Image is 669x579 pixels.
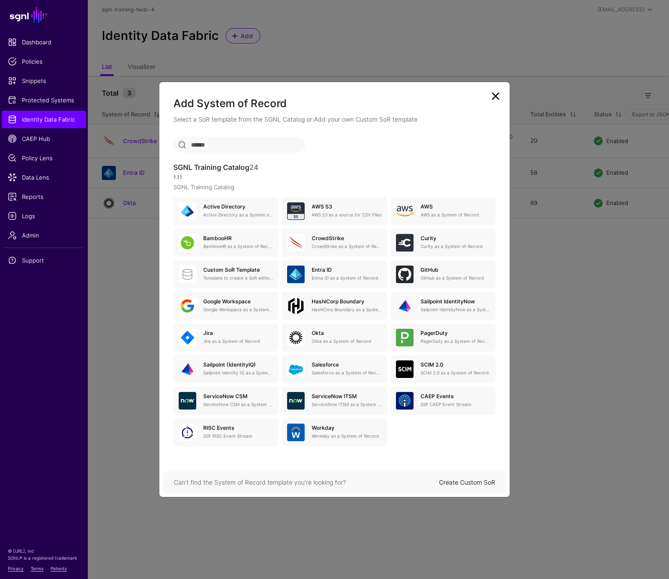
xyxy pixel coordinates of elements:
[173,174,182,180] strong: 1.11
[173,387,278,415] a: ServiceNow CSMServiceNow CSM as a System of Record
[287,392,305,410] img: svg+xml;base64,PHN2ZyB3aWR0aD0iNjQiIGhlaWdodD0iNjQiIHZpZXdCb3g9IjAgMCA2NCA2NCIgZmlsbD0ibm9uZSIgeG...
[282,387,387,415] a: ServiceNow ITSMServiceNow ITSM as a System of Record
[312,275,381,281] p: Entra ID as a System of Record
[421,204,490,210] h5: AWS
[421,275,490,281] p: GitHub as a System of Record
[421,298,490,305] h5: Sailpoint IdentityNow
[173,260,278,288] a: Custom SoR TemplateTemplate to create a SoR without any entities, attributes or relationships. On...
[396,234,414,252] img: svg+xml;base64,PHN2ZyB3aWR0aD0iNjQiIGhlaWdodD0iNjQiIHZpZXdCb3g9IjAgMCA2NCA2NCIgZmlsbD0ibm9uZSIgeG...
[421,306,490,313] p: Sailpoint IdentityNow as a System of Record
[396,360,414,378] img: svg+xml;base64,PHN2ZyB3aWR0aD0iNjQiIGhlaWdodD0iNjQiIHZpZXdCb3g9IjAgMCA2NCA2NCIgZmlsbD0ibm9uZSIgeG...
[282,355,387,383] a: SalesforceSalesforce as a System of Record
[312,362,381,368] h5: Salesforce
[203,243,273,250] p: BambooHR as a System of Record
[312,306,381,313] p: HashiCorp Boundary as a System of Record
[173,355,278,383] a: Sailpoint (IdentityIQ)Sailpoint Identity IQ as a System of Record
[421,212,490,218] p: AWS as a System of Record
[421,267,490,273] h5: GitHub
[287,329,305,346] img: svg+xml;base64,PHN2ZyB3aWR0aD0iNjQiIGhlaWdodD0iNjQiIHZpZXdCb3g9IjAgMCA2NCA2NCIgZmlsbD0ibm9uZSIgeG...
[421,330,490,336] h5: PagerDuty
[396,392,414,410] img: svg+xml;base64,PHN2ZyB3aWR0aD0iNjQiIGhlaWdodD0iNjQiIHZpZXdCb3g9IjAgMCA2NCA2NCIgZmlsbD0ibm9uZSIgeG...
[203,212,273,218] p: Active Directory as a System of Record
[391,387,496,415] a: CAEP EventsSSF CAEP Event Stream
[203,393,273,399] h5: ServiceNow CSM
[391,324,496,352] a: PagerDutyPagerDuty as a System of Record
[179,297,196,315] img: svg+xml;base64,PHN2ZyB3aWR0aD0iNjQiIGhlaWdodD0iNjQiIHZpZXdCb3g9IjAgMCA2NCA2NCIgZmlsbD0ibm9uZSIgeG...
[282,292,387,320] a: HashiCorp BoundaryHashiCorp Boundary as a System of Record
[179,329,196,346] img: svg+xml;base64,PHN2ZyB3aWR0aD0iNjQiIGhlaWdodD0iNjQiIHZpZXdCb3g9IjAgMCA2NCA2NCIgZmlsbD0ibm9uZSIgeG...
[203,306,273,313] p: Google Workspace as a System of Record
[173,229,278,257] a: BambooHRBambooHR as a System of Record
[179,234,196,252] img: svg+xml;base64,PHN2ZyB3aWR0aD0iNjQiIGhlaWdodD0iNjQiIHZpZXdCb3g9IjAgMCA2NCA2NCIgZmlsbD0ibm9uZSIgeG...
[179,202,196,220] img: svg+xml;base64,PHN2ZyB3aWR0aD0iNjQiIGhlaWdodD0iNjQiIHZpZXdCb3g9IjAgMCA2NCA2NCIgZmlsbD0ibm9uZSIgeG...
[203,298,273,305] h5: Google Workspace
[391,197,496,225] a: AWSAWS as a System of Record
[312,204,381,210] h5: AWS S3
[173,197,278,225] a: Active DirectoryActive Directory as a System of Record
[203,204,273,210] h5: Active Directory
[312,401,381,408] p: ServiceNow ITSM as a System of Record
[312,267,381,273] h5: Entra ID
[282,197,387,225] a: AWS S3AWS S3 as a source for CSV Files
[179,424,196,441] img: svg+xml;base64,PHN2ZyB3aWR0aD0iNjQiIGhlaWdodD0iNjQiIHZpZXdCb3g9IjAgMCA2NCA2NCIgZmlsbD0ibm9uZSIgeG...
[312,330,381,336] h5: Okta
[287,234,305,252] img: svg+xml;base64,PHN2ZyB3aWR0aD0iNjQiIGhlaWdodD0iNjQiIHZpZXdCb3g9IjAgMCA2NCA2NCIgZmlsbD0ibm9uZSIgeG...
[173,115,496,124] p: Select a SoR template from the SGNL Catalog or Add your own Custom SoR template
[203,275,273,281] p: Template to create a SoR without any entities, attributes or relationships. Once created, you can...
[173,96,496,111] h2: Add System of Record
[203,330,273,336] h5: Jira
[439,478,495,486] a: Create Custom SoR
[312,212,381,218] p: AWS S3 as a source for CSV Files
[203,235,273,241] h5: BambooHR
[312,370,381,376] p: Salesforce as a System of Record
[391,292,496,320] a: Sailpoint IdentityNowSailpoint IdentityNow as a System of Record
[203,401,273,408] p: ServiceNow CSM as a System of Record
[312,298,381,305] h5: HashiCorp Boundary
[312,393,381,399] h5: ServiceNow ITSM
[203,370,273,376] p: Sailpoint Identity IQ as a System of Record
[173,163,496,172] h3: SGNL Training Catalog
[173,183,496,192] p: SGNL Training Catalog
[203,267,273,273] h5: Custom SoR Template
[312,235,381,241] h5: CrowdStrike
[396,202,414,220] img: svg+xml;base64,PHN2ZyB4bWxucz0iaHR0cDovL3d3dy53My5vcmcvMjAwMC9zdmciIHhtbG5zOnhsaW5rPSJodHRwOi8vd3...
[396,329,414,346] img: svg+xml;base64,PHN2ZyB3aWR0aD0iNjQiIGhlaWdodD0iNjQiIHZpZXdCb3g9IjAgMCA2NCA2NCIgZmlsbD0ibm9uZSIgeG...
[391,260,496,288] a: GitHubGitHub as a System of Record
[179,360,196,378] img: svg+xml;base64,PHN2ZyB3aWR0aD0iNjQiIGhlaWdodD0iNjQiIHZpZXdCb3g9IjAgMCA2NCA2NCIgZmlsbD0ibm9uZSIgeG...
[287,424,305,441] img: svg+xml;base64,PHN2ZyB3aWR0aD0iNjQiIGhlaWdodD0iNjQiIHZpZXdCb3g9IjAgMCA2NCA2NCIgZmlsbD0ibm9uZSIgeG...
[203,338,273,345] p: Jira as a System of Record
[396,297,414,315] img: svg+xml;base64,PHN2ZyB3aWR0aD0iNjQiIGhlaWdodD0iNjQiIHZpZXdCb3g9IjAgMCA2NCA2NCIgZmlsbD0ibm9uZSIgeG...
[203,433,273,439] p: SSF RISC Event Stream
[421,362,490,368] h5: SCIM 2.0
[282,229,387,257] a: CrowdStrikeCrowdStrike as a System of Record
[173,418,278,446] a: RISC EventsSSF RISC Event Stream
[282,418,387,446] a: WorkdayWorkday as a System of Record
[287,297,305,315] img: svg+xml;base64,PHN2ZyB4bWxucz0iaHR0cDovL3d3dy53My5vcmcvMjAwMC9zdmciIHdpZHRoPSIxMDBweCIgaGVpZ2h0PS...
[312,433,381,439] p: Workday as a System of Record
[203,425,273,431] h5: RISC Events
[421,393,490,399] h5: CAEP Events
[421,370,490,376] p: SCIM 2.0 as a System of Record
[421,338,490,345] p: PagerDuty as a System of Record
[287,360,305,378] img: svg+xml;base64,PHN2ZyB3aWR0aD0iNjQiIGhlaWdodD0iNjQiIHZpZXdCb3g9IjAgMCA2NCA2NCIgZmlsbD0ibm9uZSIgeG...
[312,338,381,345] p: Okta as a System of Record
[287,202,305,220] img: svg+xml;base64,PHN2ZyB3aWR0aD0iNjQiIGhlaWdodD0iNjQiIHZpZXdCb3g9IjAgMCA2NCA2NCIgZmlsbD0ibm9uZSIgeG...
[391,355,496,383] a: SCIM 2.0SCIM 2.0 as a System of Record
[282,260,387,288] a: Entra IDEntra ID as a System of Record
[173,292,278,320] a: Google WorkspaceGoogle Workspace as a System of Record
[396,266,414,283] img: svg+xml;base64,PHN2ZyB3aWR0aD0iNjQiIGhlaWdodD0iNjQiIHZpZXdCb3g9IjAgMCA2NCA2NCIgZmlsbD0ibm9uZSIgeG...
[249,163,259,172] span: 24
[421,243,490,250] p: Curity as a System of Record
[174,478,439,487] div: Can’t find the System of Record template you’re looking for?
[203,362,273,368] h5: Sailpoint (IdentityIQ)
[312,425,381,431] h5: Workday
[421,401,490,408] p: SSF CAEP Event Stream
[391,229,496,257] a: CurityCurity as a System of Record
[287,266,305,283] img: svg+xml;base64,PHN2ZyB3aWR0aD0iNjQiIGhlaWdodD0iNjQiIHZpZXdCb3g9IjAgMCA2NCA2NCIgZmlsbD0ibm9uZSIgeG...
[421,235,490,241] h5: Curity
[312,243,381,250] p: CrowdStrike as a System of Record
[282,324,387,352] a: OktaOkta as a System of Record
[179,392,196,410] img: svg+xml;base64,PHN2ZyB3aWR0aD0iNjQiIGhlaWdodD0iNjQiIHZpZXdCb3g9IjAgMCA2NCA2NCIgZmlsbD0ibm9uZSIgeG...
[173,324,278,352] a: JiraJira as a System of Record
